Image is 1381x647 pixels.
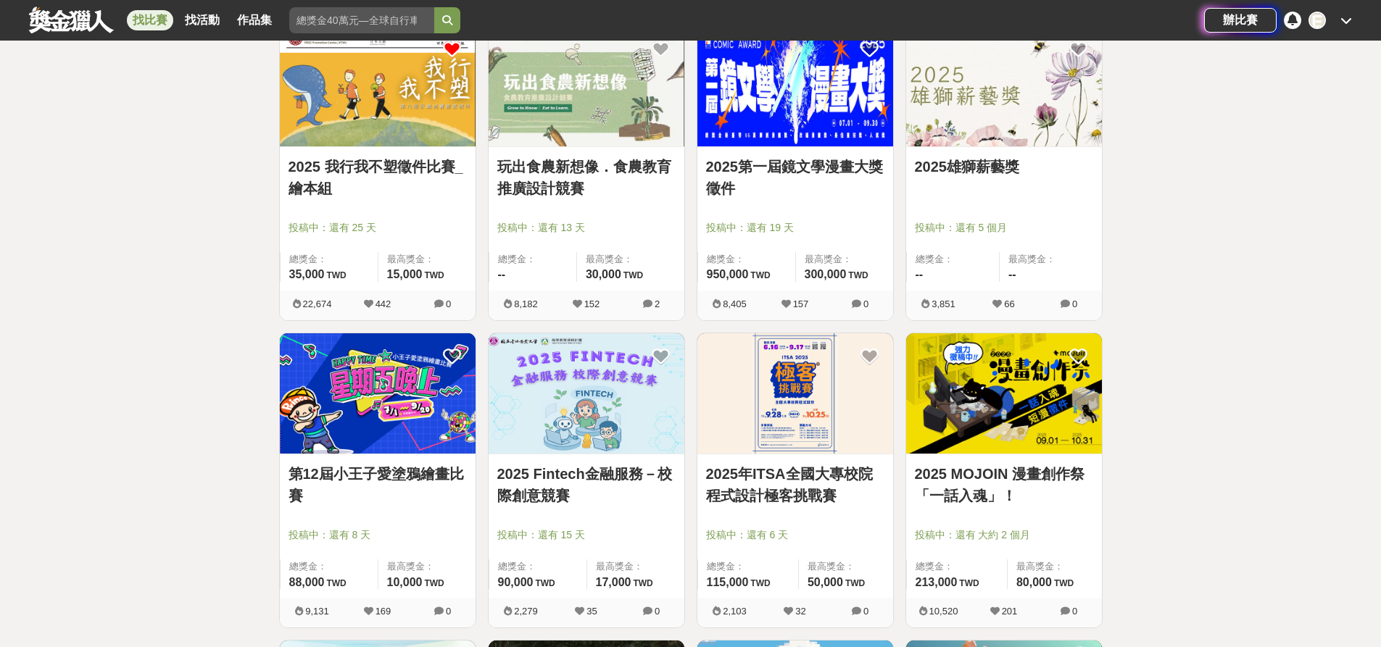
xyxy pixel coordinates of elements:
[633,578,652,588] span: TWD
[808,576,843,588] span: 50,000
[514,299,538,309] span: 8,182
[289,576,325,588] span: 88,000
[387,268,423,280] span: 15,000
[280,25,476,146] img: Cover Image
[280,333,476,455] a: Cover Image
[289,527,467,543] span: 投稿中：還有 8 天
[1054,578,1074,588] span: TWD
[848,270,868,280] span: TWD
[424,270,444,280] span: TWD
[1004,299,1014,309] span: 66
[697,333,893,454] img: Cover Image
[231,10,278,30] a: 作品集
[916,252,991,267] span: 總獎金：
[655,299,660,309] span: 2
[750,270,770,280] span: TWD
[805,268,847,280] span: 300,000
[387,559,467,574] span: 最高獎金：
[697,25,893,146] img: Cover Image
[916,576,958,588] span: 213,000
[280,333,476,454] img: Cover Image
[489,333,684,455] a: Cover Image
[1008,252,1093,267] span: 最高獎金：
[916,559,998,574] span: 總獎金：
[376,606,391,617] span: 169
[707,559,789,574] span: 總獎金：
[376,299,391,309] span: 442
[1309,12,1326,29] div: E
[793,299,809,309] span: 157
[535,578,555,588] span: TWD
[446,299,451,309] span: 0
[805,252,884,267] span: 最高獎金：
[289,559,369,574] span: 總獎金：
[723,299,747,309] span: 8,405
[707,252,787,267] span: 總獎金：
[586,606,597,617] span: 35
[915,220,1093,235] span: 投稿中：還有 5 個月
[723,606,747,617] span: 2,103
[845,578,865,588] span: TWD
[514,606,538,617] span: 2,279
[929,606,958,617] span: 10,520
[289,463,467,506] a: 第12屆小王子愛塗鴉繪畫比賽
[584,299,600,309] span: 152
[596,559,676,574] span: 最高獎金：
[915,527,1093,543] span: 投稿中：還有 大約 2 個月
[932,299,955,309] span: 3,851
[387,252,467,267] span: 最高獎金：
[289,220,467,235] span: 投稿中：還有 25 天
[706,527,884,543] span: 投稿中：還有 6 天
[697,25,893,147] a: Cover Image
[498,576,534,588] span: 90,000
[289,252,369,267] span: 總獎金：
[750,578,770,588] span: TWD
[706,220,884,235] span: 投稿中：還有 19 天
[707,576,749,588] span: 115,000
[280,25,476,147] a: Cover Image
[1016,576,1052,588] span: 80,000
[1002,606,1018,617] span: 201
[1016,559,1093,574] span: 最高獎金：
[586,252,676,267] span: 最高獎金：
[498,268,506,280] span: --
[179,10,225,30] a: 找活動
[489,25,684,146] img: Cover Image
[915,463,1093,506] a: 2025 MOJOIN 漫畫創作祭「一話入魂」！
[707,268,749,280] span: 950,000
[289,7,434,33] input: 總獎金40萬元—全球自行車設計比賽
[497,220,676,235] span: 投稿中：還有 13 天
[497,156,676,199] a: 玩出食農新想像．食農教育推廣設計競賽
[906,333,1102,454] img: Cover Image
[289,156,467,199] a: 2025 我行我不塑徵件比賽_繪本組
[623,270,643,280] span: TWD
[497,527,676,543] span: 投稿中：還有 15 天
[863,299,868,309] span: 0
[959,578,979,588] span: TWD
[326,270,346,280] span: TWD
[498,559,578,574] span: 總獎金：
[795,606,805,617] span: 32
[305,606,329,617] span: 9,131
[1072,299,1077,309] span: 0
[127,10,173,30] a: 找比賽
[863,606,868,617] span: 0
[446,606,451,617] span: 0
[906,25,1102,147] a: Cover Image
[1008,268,1016,280] span: --
[706,463,884,506] a: 2025年ITSA全國大專校院程式設計極客挑戰賽
[303,299,332,309] span: 22,674
[706,156,884,199] a: 2025第一屆鏡文學漫畫大獎徵件
[697,333,893,455] a: Cover Image
[808,559,884,574] span: 最高獎金：
[289,268,325,280] span: 35,000
[489,333,684,454] img: Cover Image
[1204,8,1277,33] a: 辦比賽
[596,576,631,588] span: 17,000
[906,333,1102,455] a: Cover Image
[916,268,924,280] span: --
[497,463,676,506] a: 2025 Fintech金融服務－校際創意競賽
[326,578,346,588] span: TWD
[906,25,1102,146] img: Cover Image
[655,606,660,617] span: 0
